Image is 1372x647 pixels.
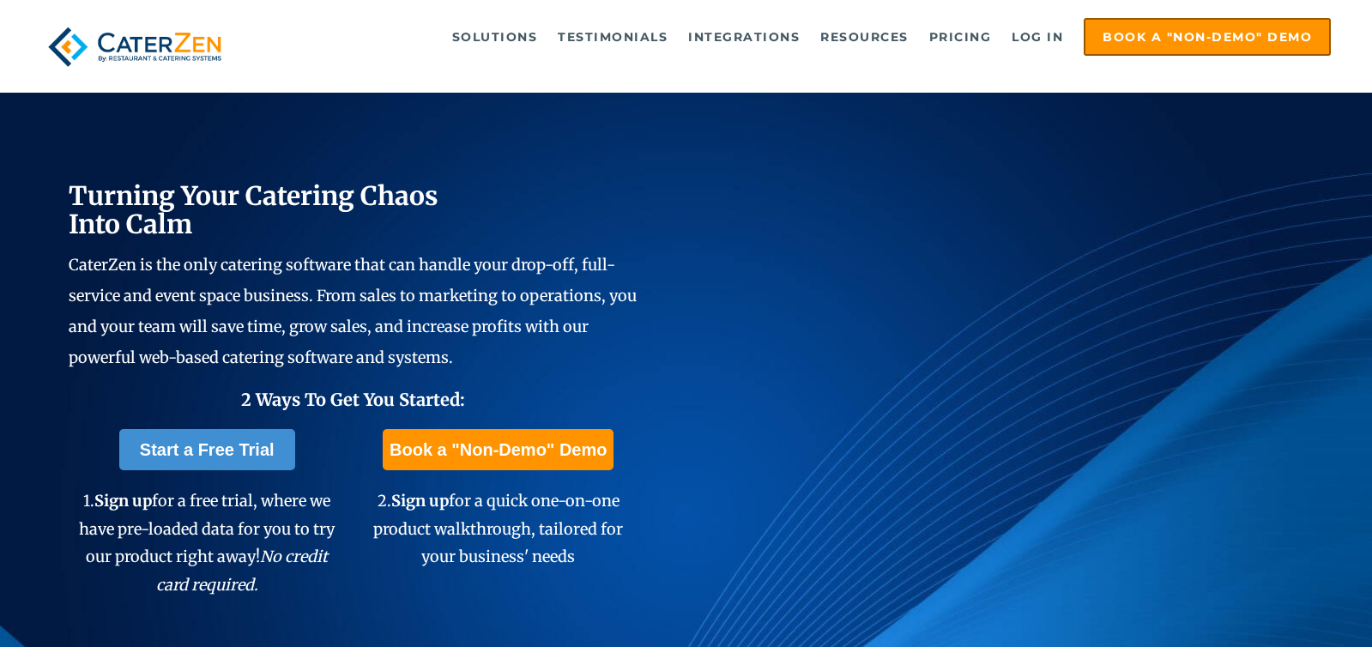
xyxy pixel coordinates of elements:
span: CaterZen is the only catering software that can handle your drop-off, full-service and event spac... [69,255,637,367]
iframe: Help widget launcher [1219,580,1353,628]
span: 1. for a free trial, where we have pre-loaded data for you to try our product right away! [79,491,335,594]
span: Sign up [94,491,152,511]
a: Log in [1003,20,1072,54]
a: Book a "Non-Demo" Demo [1084,18,1331,56]
a: Pricing [921,20,1000,54]
a: Testimonials [549,20,676,54]
span: 2. for a quick one-on-one product walkthrough, tailored for your business' needs [373,491,623,566]
span: Turning Your Catering Chaos Into Calm [69,179,438,240]
a: Book a "Non-Demo" Demo [383,429,613,470]
a: Solutions [444,20,547,54]
img: caterzen [41,18,228,76]
em: No credit card required. [156,547,329,594]
span: 2 Ways To Get You Started: [241,389,465,410]
span: Sign up [391,491,449,511]
a: Integrations [680,20,808,54]
div: Navigation Menu [262,18,1331,56]
a: Start a Free Trial [119,429,295,470]
a: Resources [812,20,917,54]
